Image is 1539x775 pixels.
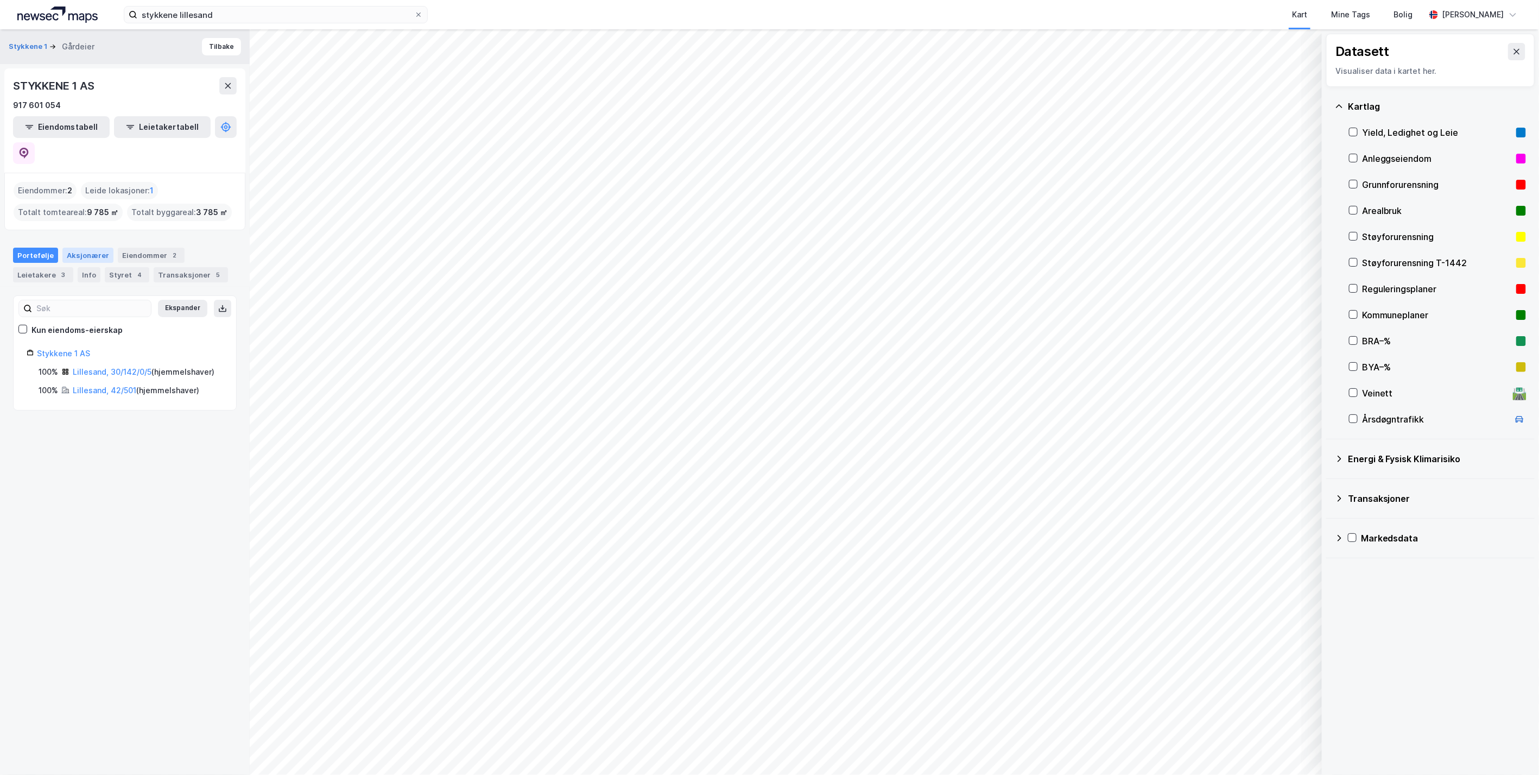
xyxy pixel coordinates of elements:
[1348,100,1526,113] div: Kartlag
[31,324,123,337] div: Kun eiendoms-eierskap
[154,267,228,282] div: Transaksjoner
[9,41,49,52] button: Stykkene 1
[1362,178,1512,191] div: Grunnforurensning
[73,386,136,395] a: Lillesand, 42/501
[58,269,69,280] div: 3
[1348,492,1526,505] div: Transaksjoner
[1362,256,1512,269] div: Støyforurensning T-1442
[169,250,180,261] div: 2
[67,184,72,197] span: 2
[1512,386,1527,400] div: 🛣️
[39,384,58,397] div: 100%
[127,204,232,221] div: Totalt byggareal :
[1362,387,1509,400] div: Veinett
[1362,204,1512,217] div: Arealbruk
[13,116,110,138] button: Eiendomstabell
[1335,43,1389,60] div: Datasett
[1348,452,1526,465] div: Energi & Fysisk Klimarisiko
[62,248,113,263] div: Aksjonærer
[37,349,90,358] a: Stykkene 1 AS
[32,300,151,317] input: Søk
[1362,335,1512,348] div: BRA–%
[134,269,145,280] div: 4
[17,7,98,23] img: logo.a4113a55bc3d86da70a041830d287a7e.svg
[62,40,94,53] div: Gårdeier
[1362,126,1512,139] div: Yield, Ledighet og Leie
[13,267,73,282] div: Leietakere
[14,182,77,199] div: Eiendommer :
[73,366,214,379] div: ( hjemmelshaver )
[158,300,207,317] button: Ekspander
[150,184,154,197] span: 1
[1442,8,1504,21] div: [PERSON_NAME]
[202,38,241,55] button: Tilbake
[1362,413,1509,426] div: Årsdøgntrafikk
[213,269,224,280] div: 5
[1331,8,1370,21] div: Mine Tags
[1362,361,1512,374] div: BYA–%
[118,248,185,263] div: Eiendommer
[1362,152,1512,165] div: Anleggseiendom
[1335,65,1525,78] div: Visualiser data i kartet her.
[1361,532,1526,545] div: Markedsdata
[114,116,211,138] button: Leietakertabell
[13,77,96,94] div: STYKKENE 1 AS
[1292,8,1307,21] div: Kart
[13,248,58,263] div: Portefølje
[1362,230,1512,243] div: Støyforurensning
[73,367,151,376] a: Lillesand, 30/142/0/5
[81,182,158,199] div: Leide lokasjoner :
[105,267,149,282] div: Styret
[1362,308,1512,322] div: Kommuneplaner
[1394,8,1413,21] div: Bolig
[13,99,61,112] div: 917 601 054
[87,206,118,219] span: 9 785 ㎡
[14,204,123,221] div: Totalt tomteareal :
[196,206,227,219] span: 3 785 ㎡
[39,366,58,379] div: 100%
[73,384,199,397] div: ( hjemmelshaver )
[1485,723,1539,775] iframe: Chat Widget
[1362,282,1512,295] div: Reguleringsplaner
[137,7,414,23] input: Søk på adresse, matrikkel, gårdeiere, leietakere eller personer
[78,267,100,282] div: Info
[1485,723,1539,775] div: Kontrollprogram for chat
